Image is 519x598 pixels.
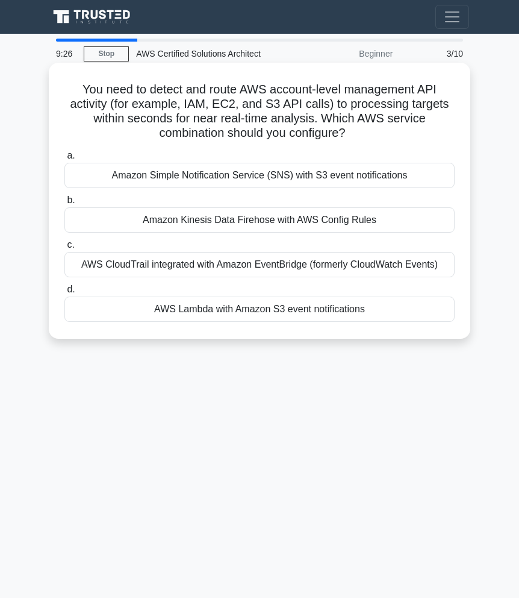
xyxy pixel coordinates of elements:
[84,46,129,61] a: Stop
[435,5,469,29] button: Toggle navigation
[67,150,75,160] span: a.
[64,207,455,233] div: Amazon Kinesis Data Firehose with AWS Config Rules
[400,42,470,66] div: 3/10
[129,42,294,66] div: AWS Certified Solutions Architect
[64,163,455,188] div: Amazon Simple Notification Service (SNS) with S3 event notifications
[64,297,455,322] div: AWS Lambda with Amazon S3 event notifications
[67,284,75,294] span: d.
[63,82,456,141] h5: You need to detect and route AWS account-level management API activity (for example, IAM, EC2, an...
[49,42,84,66] div: 9:26
[64,252,455,277] div: AWS CloudTrail integrated with Amazon EventBridge (formerly CloudWatch Events)
[67,195,75,205] span: b.
[67,239,74,250] span: c.
[294,42,400,66] div: Beginner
